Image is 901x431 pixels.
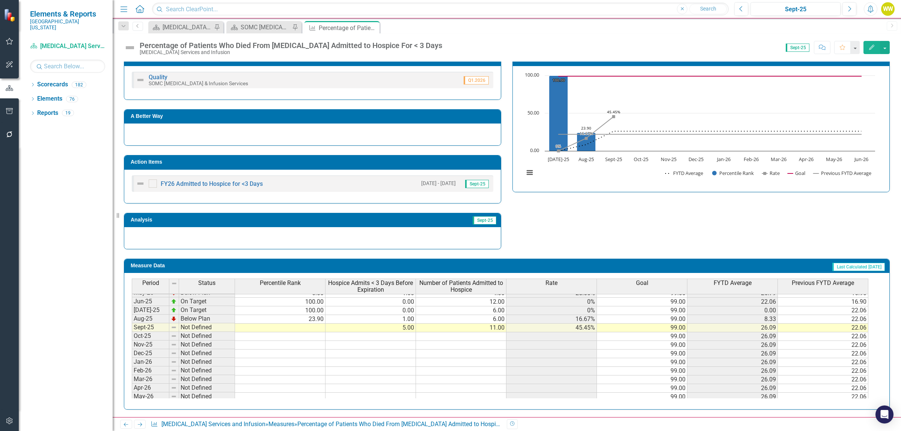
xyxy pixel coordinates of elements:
td: Not Defined [179,366,235,375]
td: 22.06 [778,341,868,350]
img: 8DAGhfEEPCf229AAAAAElFTkSuQmCC [171,280,177,286]
td: 0.00 [325,306,416,315]
text: Sept-25 [605,156,622,163]
div: Percentage of Patients Who Died From [MEDICAL_DATA] Admitted to Hospice For < 3 Days [319,23,378,33]
td: 23.90 [235,315,325,324]
td: 26.09 [687,375,778,384]
text: Oct-25 [634,156,648,163]
td: Not Defined [179,349,235,358]
text: Apr-26 [799,156,814,163]
td: 100.00 [235,298,325,306]
td: 22.06 [778,358,868,367]
div: Percentage of Patients Who Died From [MEDICAL_DATA] Admitted to Hospice For < 3 Days [297,420,536,428]
td: Not Defined [179,332,235,341]
a: [MEDICAL_DATA] Services and Infusion Dashboard [150,23,212,32]
td: Dec-25 [132,349,169,358]
td: 22.06 [778,384,868,393]
text: 16.67% [580,131,593,136]
span: Percentile Rank [260,280,301,286]
td: On Target [179,306,235,315]
img: 8DAGhfEEPCf229AAAAAElFTkSuQmCC [171,333,177,339]
td: Not Defined [179,392,235,401]
td: 0.00 [687,306,778,315]
img: TnMDeAgwAPMxUmUi88jYAAAAAElFTkSuQmCC [171,316,177,322]
td: 16.67% [506,315,597,324]
a: Elements [37,95,62,103]
a: Quality [149,74,167,81]
td: Jan-26 [132,358,169,366]
td: 99.00 [597,367,687,375]
text: 50.00 [527,109,539,116]
td: Not Defined [179,358,235,366]
td: Not Defined [179,375,235,384]
button: WW [881,2,895,16]
td: 0% [506,306,597,315]
small: SOMC [MEDICAL_DATA] & Infusion Services [149,80,248,86]
td: 99.00 [597,384,687,393]
td: 26.09 [687,324,778,332]
a: Reports [37,109,58,118]
a: Scorecards [37,80,68,89]
td: 99.00 [597,393,687,401]
path: Sept-25, 45.45454545. Rate. [612,115,615,118]
td: Aug-25 [132,315,169,323]
td: 5.00 [325,324,416,332]
td: 22.06 [778,393,868,401]
td: 99.00 [597,350,687,358]
text: Jun-26 [854,156,868,163]
td: Nov-25 [132,341,169,349]
button: Show Rate [762,170,780,176]
td: 8.33 [687,315,778,324]
div: 182 [72,81,86,88]
text: [DATE]-25 [548,156,569,163]
text: 45.45% [607,109,620,115]
img: 8DAGhfEEPCf229AAAAAElFTkSuQmCC [171,368,177,374]
span: Search [700,6,716,12]
td: Not Defined [179,384,235,392]
td: 99.00 [597,358,687,367]
button: View chart menu, Chart [524,167,535,178]
button: Show FYTD Average [665,170,704,176]
img: Not Defined [136,75,145,84]
img: 8DAGhfEEPCf229AAAAAElFTkSuQmCC [171,359,177,365]
div: [MEDICAL_DATA] Services and Infusion [140,50,442,55]
td: [DATE]-25 [132,306,169,315]
span: Sept-25 [465,180,489,188]
path: Jul-25, 0. Rate. [557,149,560,152]
td: 99.00 [597,298,687,306]
path: Jul-25, 100. Percentile Rank. [549,75,568,151]
td: 0.00 [325,298,416,306]
h3: Measure Data [131,263,426,268]
td: Below Plan [179,315,235,323]
text: 100.00 [525,71,539,78]
a: FY26 Admitted to Hospice for <3 Days [161,180,263,187]
td: 22.06 [778,324,868,332]
td: 16.90 [778,298,868,306]
td: Mar-26 [132,375,169,384]
td: Not Defined [179,341,235,349]
div: » » [151,420,501,429]
td: Not Defined [179,323,235,332]
g: Previous FYTD Average, series 5 of 5. Line with 12 data points. [557,133,863,136]
input: Search Below... [30,60,105,73]
td: 22.06 [778,367,868,375]
img: 8DAGhfEEPCf229AAAAAElFTkSuQmCC [171,385,177,391]
text: 0.00 [530,147,539,154]
img: 8DAGhfEEPCf229AAAAAElFTkSuQmCC [171,393,177,399]
svg: Interactive chart [520,72,879,184]
img: zOikAAAAAElFTkSuQmCC [171,307,177,313]
td: 26.09 [687,350,778,358]
img: 8DAGhfEEPCf229AAAAAElFTkSuQmCC [171,324,177,330]
span: Status [198,280,215,286]
a: Measures [268,420,294,428]
button: Show Previous FYTD Average [814,170,872,176]
span: Number of Patients Admitted to Hospice [417,280,505,293]
a: SOMC [MEDICAL_DATA] & Infusion Services Summary Page [228,23,290,32]
g: Percentile Rank, series 2 of 5. Bar series with 12 bars. [549,75,862,151]
td: Oct-25 [132,332,169,341]
text: Mar-26 [771,156,786,163]
span: Q1.2026 [464,76,489,84]
text: Feb-26 [744,156,759,163]
img: zOikAAAAAElFTkSuQmCC [171,298,177,304]
button: Show Goal [788,170,805,176]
